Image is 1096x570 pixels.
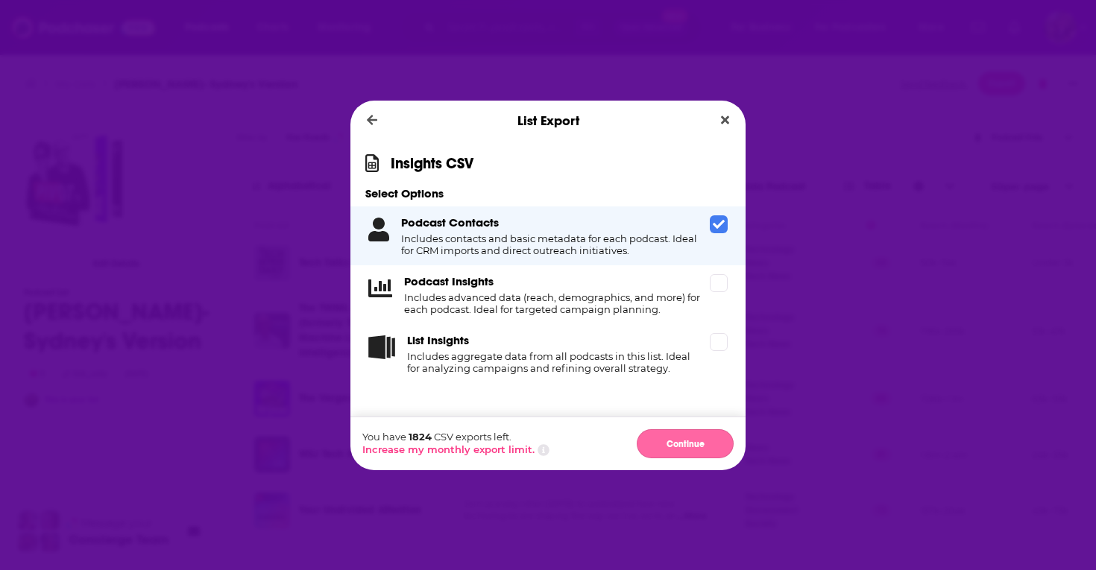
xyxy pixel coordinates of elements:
[350,101,746,141] div: List Export
[404,274,494,288] h3: Podcast Insights
[401,215,499,229] h3: Podcast Contacts
[407,333,469,347] h3: List Insights
[407,350,704,374] h4: Includes aggregate data from all podcasts in this list. Ideal for analyzing campaigns and refinin...
[362,443,535,455] button: Increase my monthly export limit.
[362,431,549,443] p: You have CSV exports left.
[391,154,473,173] h1: Insights CSV
[409,431,432,443] span: 1824
[715,111,735,130] button: Close
[401,232,704,256] h4: Includes contacts and basic metadata for each podcast. Ideal for CRM imports and direct outreach ...
[404,291,704,315] h4: Includes advanced data (reach, demographics, and more) for each podcast. Ideal for targeted campa...
[350,186,746,200] h3: Select Options
[637,429,734,458] button: Continue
